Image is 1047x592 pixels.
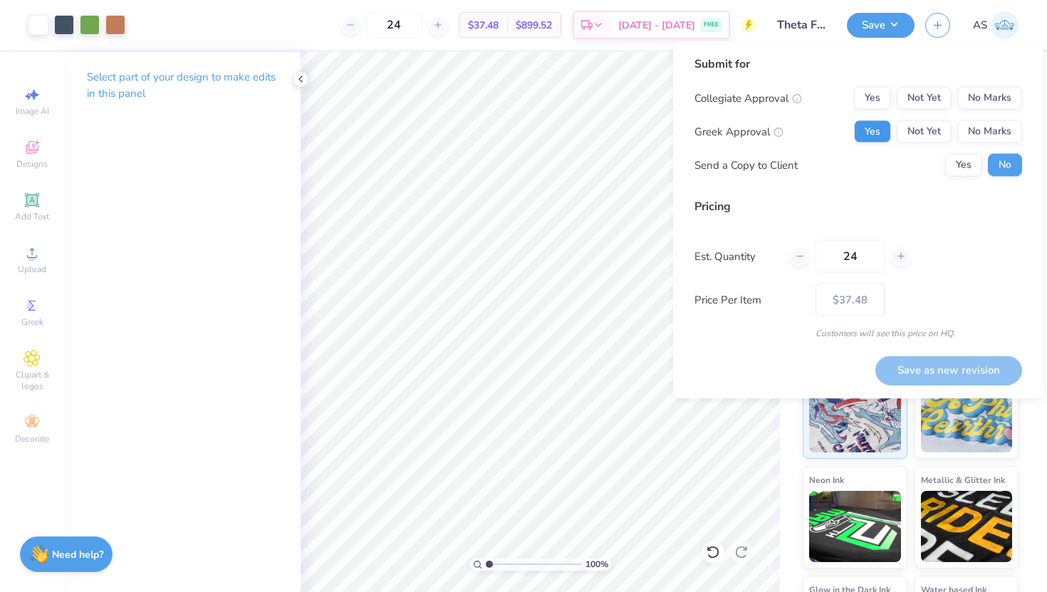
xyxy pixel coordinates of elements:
div: Send a Copy to Client [694,157,798,173]
input: Untitled Design [766,11,836,39]
div: Greek Approval [694,123,783,140]
div: Submit for [694,56,1022,73]
button: No Marks [957,120,1022,143]
div: Collegiate Approval [694,90,802,106]
img: Puff Ink [921,381,1013,452]
button: Yes [945,154,982,177]
span: Upload [18,264,46,275]
span: FREE [704,20,719,30]
img: Neon Ink [809,491,901,562]
button: Yes [854,120,891,143]
div: Pricing [694,198,1022,215]
button: Save [847,13,915,38]
input: – – [816,240,885,273]
span: Neon Ink [809,472,844,487]
span: [DATE] - [DATE] [618,18,695,33]
span: AS [973,17,987,33]
img: Standard [809,381,901,452]
span: Decorate [15,433,49,445]
button: Not Yet [897,120,952,143]
button: Not Yet [897,87,952,110]
span: 100 % [585,558,608,571]
button: No Marks [957,87,1022,110]
span: Clipart & logos [7,369,57,392]
button: Yes [854,87,891,110]
span: Metallic & Glitter Ink [921,472,1005,487]
div: Customers will see this price on HQ. [694,327,1022,340]
span: $899.52 [516,18,552,33]
strong: Need help? [52,548,103,561]
span: Add Text [15,211,49,222]
span: Designs [16,158,48,170]
span: Greek [21,316,43,328]
img: Metallic & Glitter Ink [921,491,1013,562]
button: No [988,154,1022,177]
img: Ayla Schmanke [991,11,1019,39]
label: Price Per Item [694,291,805,308]
p: Select part of your design to make edits in this panel [87,69,278,102]
a: AS [973,11,1019,39]
input: – – [366,12,422,38]
span: $37.48 [468,18,499,33]
label: Est. Quantity [694,248,779,264]
span: Image AI [16,105,49,117]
